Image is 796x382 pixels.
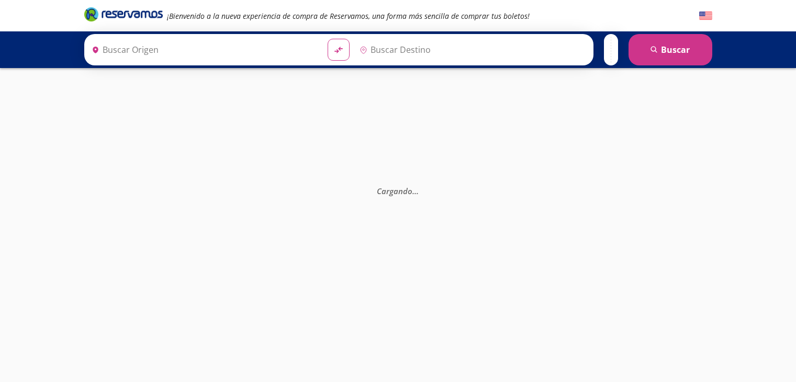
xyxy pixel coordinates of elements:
span: . [412,186,414,196]
span: . [414,186,417,196]
button: Buscar [629,34,712,65]
a: Brand Logo [84,6,163,25]
button: English [699,9,712,23]
span: . [417,186,419,196]
i: Brand Logo [84,6,163,22]
em: ¡Bienvenido a la nueva experiencia de compra de Reservamos, una forma más sencilla de comprar tus... [167,11,530,21]
input: Buscar Destino [355,37,588,63]
em: Cargando [377,186,419,196]
input: Buscar Origen [87,37,320,63]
